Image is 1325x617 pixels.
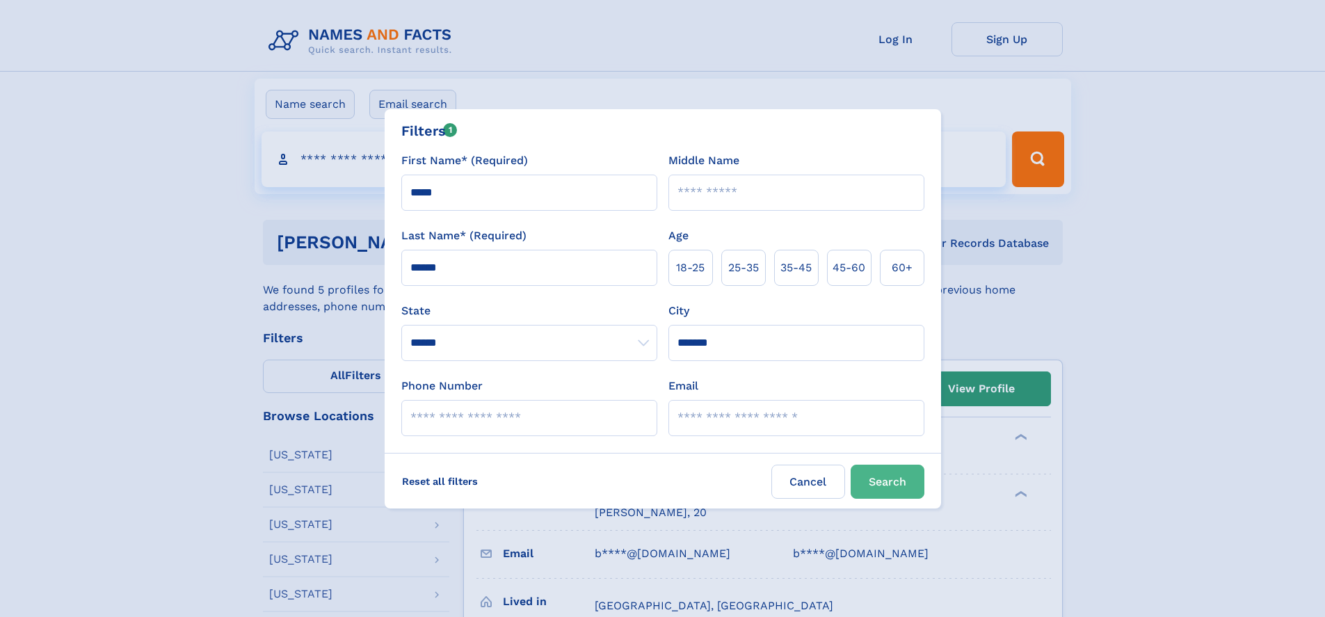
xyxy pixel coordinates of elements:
[668,303,689,319] label: City
[728,259,759,276] span: 25‑35
[780,259,812,276] span: 35‑45
[401,303,657,319] label: State
[668,378,698,394] label: Email
[833,259,865,276] span: 45‑60
[851,465,924,499] button: Search
[892,259,913,276] span: 60+
[393,465,487,498] label: Reset all filters
[401,152,528,169] label: First Name* (Required)
[676,259,705,276] span: 18‑25
[401,120,458,141] div: Filters
[401,378,483,394] label: Phone Number
[668,152,739,169] label: Middle Name
[668,227,689,244] label: Age
[771,465,845,499] label: Cancel
[401,227,527,244] label: Last Name* (Required)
